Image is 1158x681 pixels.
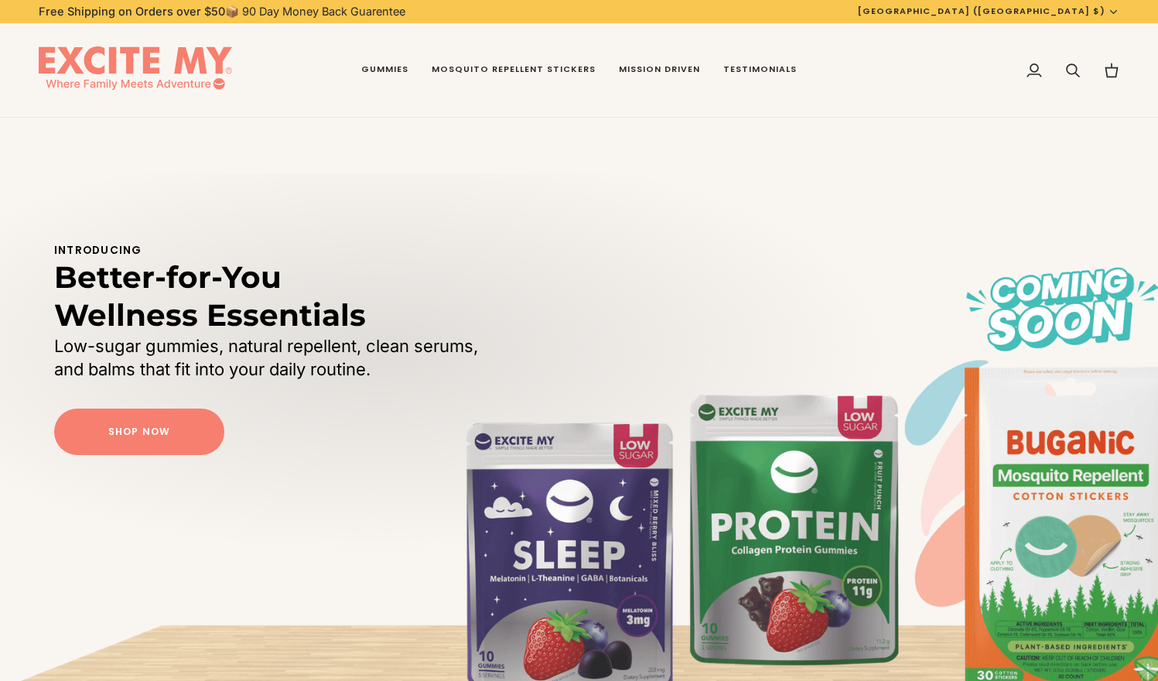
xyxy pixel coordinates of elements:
[39,5,225,18] strong: Free Shipping on Orders over $50
[607,23,712,118] a: Mission Driven
[361,63,408,76] span: Gummies
[350,23,420,118] a: Gummies
[432,63,596,76] span: Mosquito Repellent Stickers
[39,3,405,20] p: 📦 90 Day Money Back Guarentee
[54,409,224,455] a: Shop Now
[420,23,607,118] a: Mosquito Repellent Stickers
[846,5,1131,18] button: [GEOGRAPHIC_DATA] ([GEOGRAPHIC_DATA] $)
[712,23,808,118] a: Testimonials
[723,63,797,76] span: Testimonials
[619,63,700,76] span: Mission Driven
[39,46,232,94] img: EXCITE MY®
